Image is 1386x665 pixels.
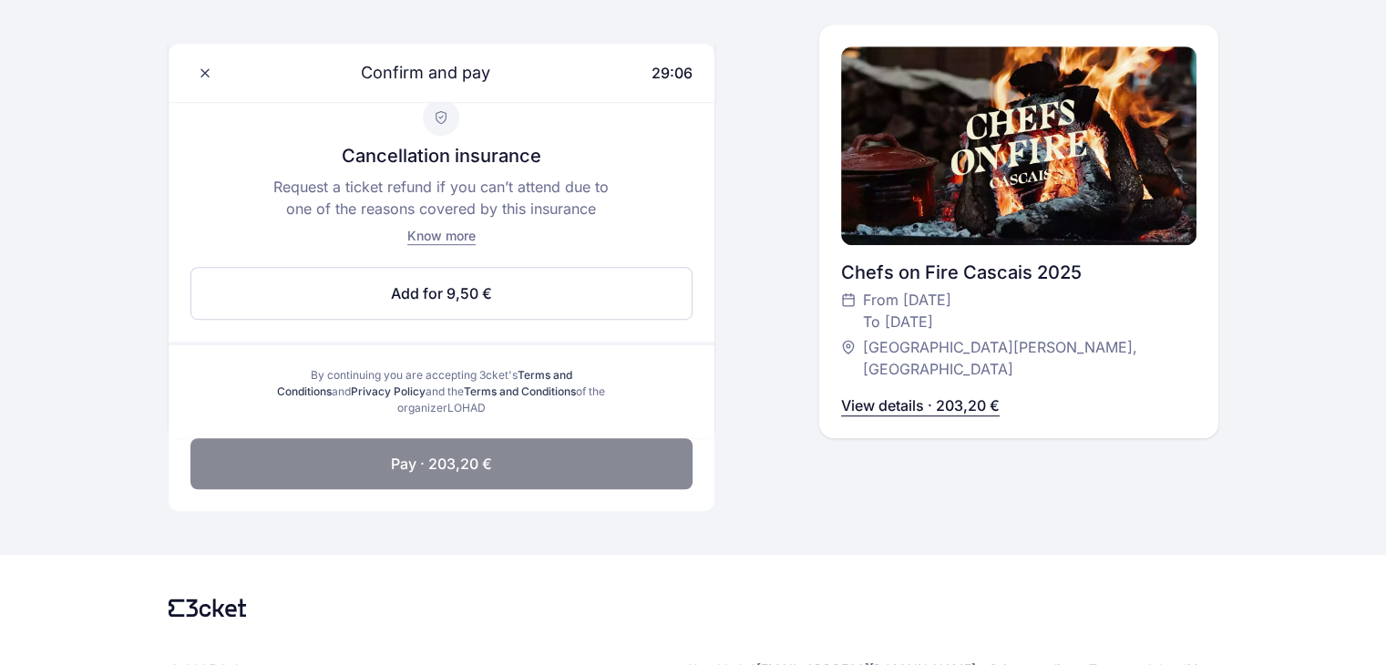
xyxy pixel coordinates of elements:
[407,228,476,243] span: Know more
[447,401,486,414] span: LOHAD
[339,60,490,86] span: Confirm and pay
[391,453,492,475] span: Pay · 203,20 €
[391,282,492,304] span: Add for 9,50 €
[190,267,693,320] button: Add for 9,50 €
[351,384,426,398] a: Privacy Policy
[464,384,576,398] a: Terms and Conditions
[190,438,693,489] button: Pay · 203,20 €
[342,143,541,169] p: Cancellation insurance
[863,289,951,332] span: From [DATE] To [DATE]
[652,64,693,82] span: 29:06
[266,176,616,220] p: Request a ticket refund if you can’t attend due to one of the reasons covered by this insurance
[841,260,1196,285] div: Chefs on Fire Cascais 2025
[841,394,1000,416] p: View details · 203,20 €
[271,367,612,416] div: By continuing you are accepting 3cket's and and the of the organizer
[863,336,1178,380] span: [GEOGRAPHIC_DATA][PERSON_NAME], [GEOGRAPHIC_DATA]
